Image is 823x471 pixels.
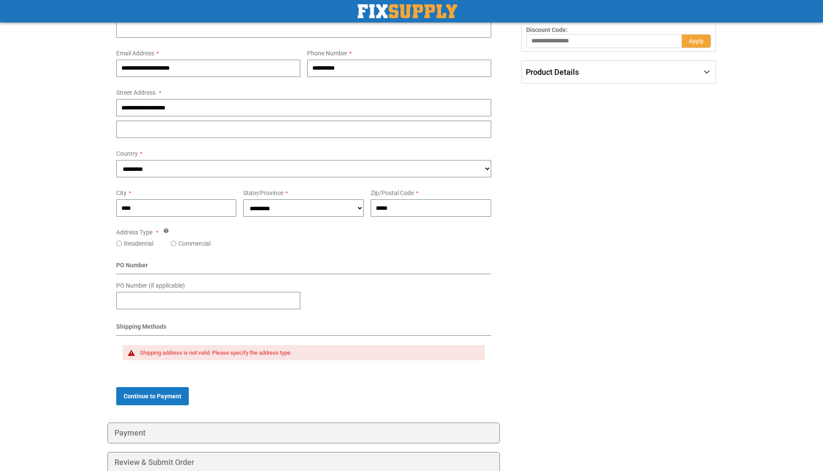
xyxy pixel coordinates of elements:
button: Continue to Payment [116,387,189,405]
span: PO Number (if applicable) [116,282,185,289]
span: City [116,189,127,196]
span: Street Address [116,89,156,96]
span: Address Type [116,229,153,236]
span: Zip/Postal Code [371,189,414,196]
span: Continue to Payment [124,393,181,400]
div: Shipping Methods [116,322,492,336]
div: PO Number [116,261,492,274]
span: Email Address [116,50,154,57]
img: Fix Industrial Supply [358,4,457,18]
a: store logo [358,4,457,18]
span: Product Details [526,67,579,77]
label: Residential [124,239,153,248]
div: Shipping address is not valid. Please specify the address type. [140,349,477,356]
span: Discount Code: [526,26,568,33]
label: Commercial [178,239,210,248]
span: Country [116,150,138,157]
span: Phone Number [307,50,347,57]
span: State/Province [243,189,283,196]
div: Payment [108,423,500,443]
button: Apply [682,34,711,48]
span: Apply [689,38,704,45]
